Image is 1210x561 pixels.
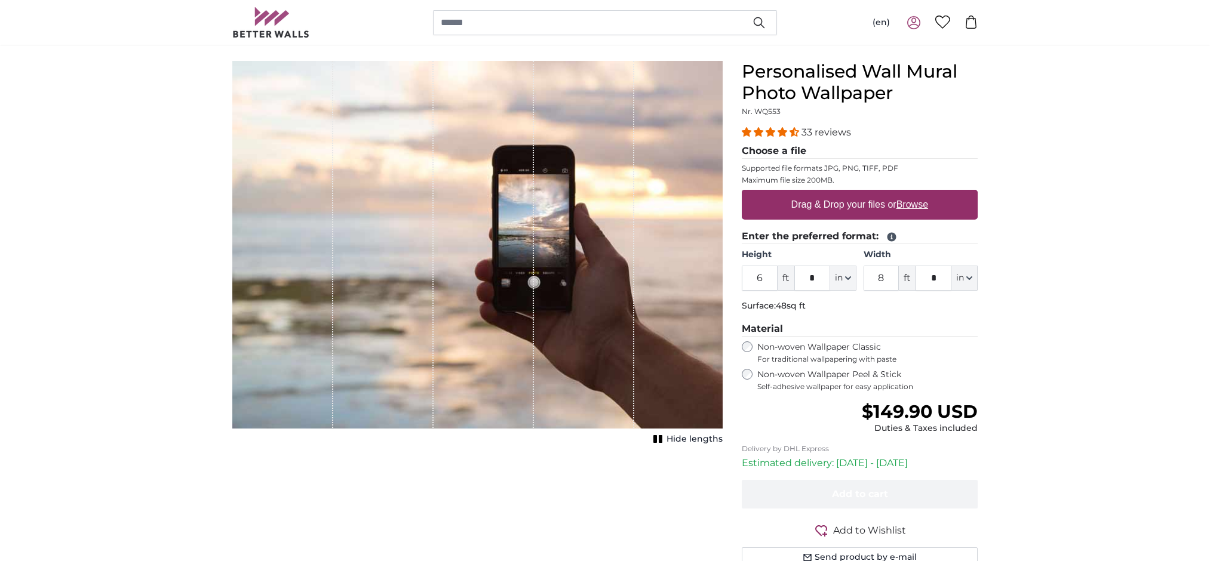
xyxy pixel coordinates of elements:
legend: Choose a file [742,144,978,159]
button: Add to Wishlist [742,523,978,538]
span: in [956,272,964,284]
img: personalised-photo [232,61,723,429]
label: Non-woven Wallpaper Classic [757,341,978,364]
h1: Personalised Wall Mural Photo Wallpaper [742,61,978,104]
label: Width [864,249,978,261]
p: Delivery by DHL Express [742,444,978,454]
span: For traditional wallpapering with paste [757,355,978,364]
span: Add to cart [832,488,888,500]
button: in [951,266,978,291]
button: in [830,266,856,291]
legend: Material [742,322,978,337]
button: Hide lengths [650,431,723,448]
span: $149.90 USD [862,400,978,423]
img: Betterwalls [232,7,310,38]
legend: Enter the preferred format: [742,229,978,244]
span: 4.33 stars [742,127,801,138]
span: 33 reviews [801,127,851,138]
span: Add to Wishlist [833,523,906,538]
span: ft [899,266,916,291]
span: Hide lengths [667,433,723,445]
span: Nr. WQ553 [742,107,781,116]
label: Height [742,249,856,261]
u: Browse [896,199,928,209]
p: Surface: [742,300,978,312]
div: Duties & Taxes included [862,423,978,434]
button: Add to cart [742,480,978,508]
span: Self-adhesive wallpaper for easy application [757,382,978,392]
label: Drag & Drop your files or [787,193,933,217]
label: Non-woven Wallpaper Peel & Stick [757,369,978,392]
div: 1 of 1 [232,61,723,448]
span: 48sq ft [776,300,806,311]
span: in [835,272,843,284]
p: Maximum file size 200MB. [742,175,978,185]
button: (en) [863,12,899,33]
p: Supported file formats JPG, PNG, TIFF, PDF [742,164,978,173]
p: Estimated delivery: [DATE] - [DATE] [742,456,978,470]
span: ft [778,266,794,291]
